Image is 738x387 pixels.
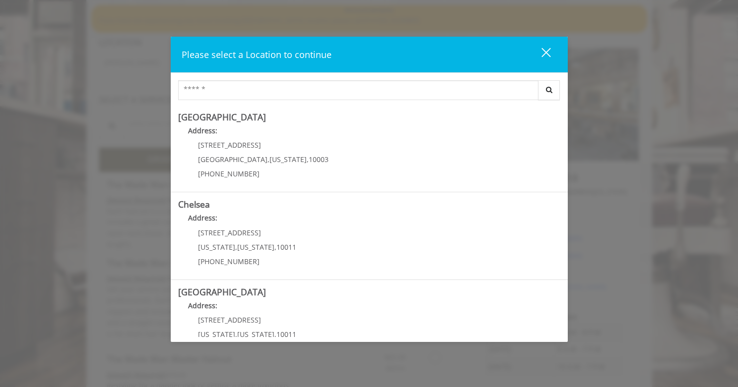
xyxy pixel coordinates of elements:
[178,198,210,210] b: Chelsea
[198,228,261,237] span: [STREET_ADDRESS]
[198,257,260,266] span: [PHONE_NUMBER]
[178,286,266,298] b: [GEOGRAPHIC_DATA]
[543,86,555,93] i: Search button
[182,49,332,60] span: Please select a Location to continue
[523,44,557,64] button: close dialog
[276,242,296,252] span: 10011
[269,155,307,164] span: [US_STATE]
[198,169,260,178] span: [PHONE_NUMBER]
[235,242,237,252] span: ,
[198,242,235,252] span: [US_STATE]
[237,242,274,252] span: [US_STATE]
[276,330,296,339] span: 10011
[198,315,261,325] span: [STREET_ADDRESS]
[530,47,550,62] div: close dialog
[237,330,274,339] span: [US_STATE]
[274,330,276,339] span: ,
[188,301,217,310] b: Address:
[235,330,237,339] span: ,
[188,126,217,135] b: Address:
[178,80,560,105] div: Center Select
[198,140,261,150] span: [STREET_ADDRESS]
[268,155,269,164] span: ,
[178,111,266,123] b: [GEOGRAPHIC_DATA]
[178,80,538,100] input: Search Center
[198,330,235,339] span: [US_STATE]
[198,155,268,164] span: [GEOGRAPHIC_DATA]
[307,155,309,164] span: ,
[274,242,276,252] span: ,
[309,155,329,164] span: 10003
[188,213,217,222] b: Address:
